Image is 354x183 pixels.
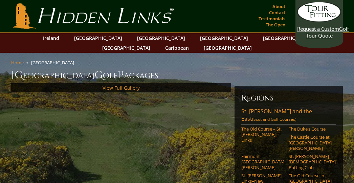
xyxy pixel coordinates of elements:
a: The Old Course – St. [PERSON_NAME] Links [241,126,284,143]
a: St. [PERSON_NAME] [DEMOGRAPHIC_DATA]’ Putting Club [289,154,332,170]
a: St. [PERSON_NAME] and the East(Scotland Golf Courses) [241,108,336,124]
a: Contact [267,8,287,17]
a: [GEOGRAPHIC_DATA] [197,33,251,43]
a: Request a CustomGolf Tour Quote [297,2,341,39]
a: View Full Gallery [103,85,140,91]
span: P [117,68,124,82]
a: [GEOGRAPHIC_DATA] [260,33,314,43]
a: Caribbean [162,43,192,53]
span: (Scotland Golf Courses) [252,116,296,122]
a: Fairmont [GEOGRAPHIC_DATA][PERSON_NAME] [241,154,284,170]
a: Home [11,60,24,66]
a: [GEOGRAPHIC_DATA] [71,33,126,43]
a: [GEOGRAPHIC_DATA] [200,43,255,53]
a: The Castle Course at [GEOGRAPHIC_DATA][PERSON_NAME] [289,134,332,151]
span: Request a Custom [297,25,339,32]
li: [GEOGRAPHIC_DATA] [31,60,77,66]
a: [GEOGRAPHIC_DATA] [99,43,154,53]
span: G [94,68,103,82]
h1: [GEOGRAPHIC_DATA] olf ackages [11,68,343,82]
a: About [271,2,287,11]
a: [GEOGRAPHIC_DATA] [134,33,189,43]
a: Ireland [40,33,63,43]
a: Testimonials [257,14,287,23]
a: The Duke’s Course [289,126,332,132]
a: The Open [264,20,287,29]
h6: Regions [241,93,336,104]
